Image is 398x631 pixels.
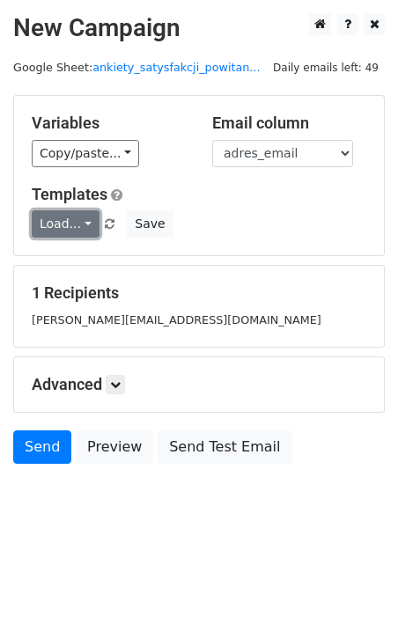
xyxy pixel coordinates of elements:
[76,430,153,464] a: Preview
[13,430,71,464] a: Send
[32,140,139,167] a: Copy/paste...
[32,210,99,238] a: Load...
[32,185,107,203] a: Templates
[310,547,398,631] iframe: Chat Widget
[13,61,260,74] small: Google Sheet:
[127,210,173,238] button: Save
[92,61,260,74] a: ankiety_satysfakcji_powitan...
[310,547,398,631] div: Widżet czatu
[267,61,385,74] a: Daily emails left: 49
[212,114,366,133] h5: Email column
[158,430,291,464] a: Send Test Email
[32,283,366,303] h5: 1 Recipients
[267,58,385,77] span: Daily emails left: 49
[32,313,321,327] small: [PERSON_NAME][EMAIL_ADDRESS][DOMAIN_NAME]
[32,375,366,394] h5: Advanced
[13,13,385,43] h2: New Campaign
[32,114,186,133] h5: Variables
